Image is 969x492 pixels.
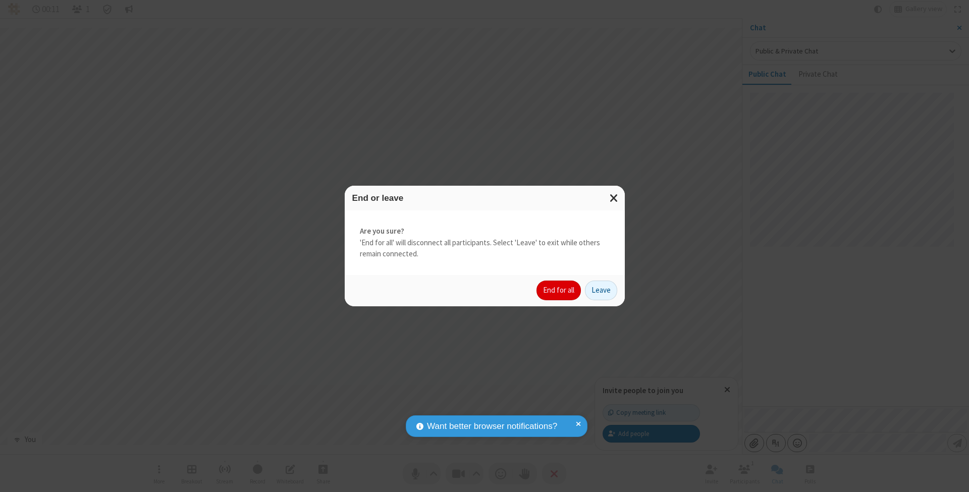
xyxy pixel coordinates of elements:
[604,186,625,210] button: Close modal
[427,420,557,433] span: Want better browser notifications?
[360,226,610,237] strong: Are you sure?
[536,281,581,301] button: End for all
[585,281,617,301] button: Leave
[352,193,617,203] h3: End or leave
[345,210,625,275] div: 'End for all' will disconnect all participants. Select 'Leave' to exit while others remain connec...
